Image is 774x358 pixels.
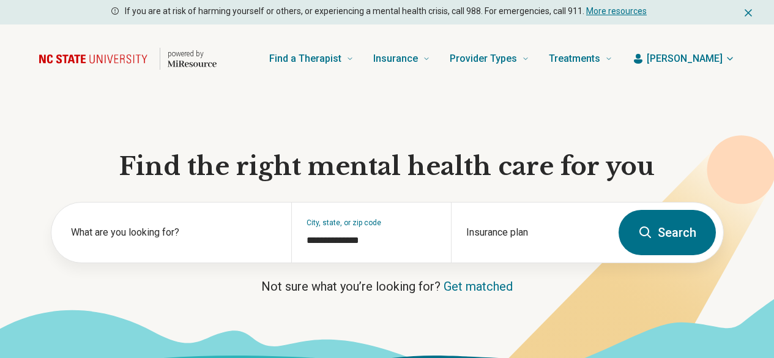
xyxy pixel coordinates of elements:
a: Provider Types [450,34,529,83]
span: Treatments [549,50,600,67]
p: powered by [168,49,217,59]
a: Get matched [444,279,513,294]
a: More resources [586,6,647,16]
a: Insurance [373,34,430,83]
span: Provider Types [450,50,517,67]
button: Dismiss [742,5,754,20]
a: Find a Therapist [269,34,354,83]
a: Home page [39,39,217,78]
button: [PERSON_NAME] [632,51,735,66]
h1: Find the right mental health care for you [51,151,724,182]
p: Not sure what you’re looking for? [51,278,724,295]
label: What are you looking for? [71,225,277,240]
span: [PERSON_NAME] [647,51,723,66]
span: Insurance [373,50,418,67]
p: If you are at risk of harming yourself or others, or experiencing a mental health crisis, call 98... [125,5,647,18]
a: Treatments [549,34,612,83]
button: Search [619,210,716,255]
span: Find a Therapist [269,50,341,67]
